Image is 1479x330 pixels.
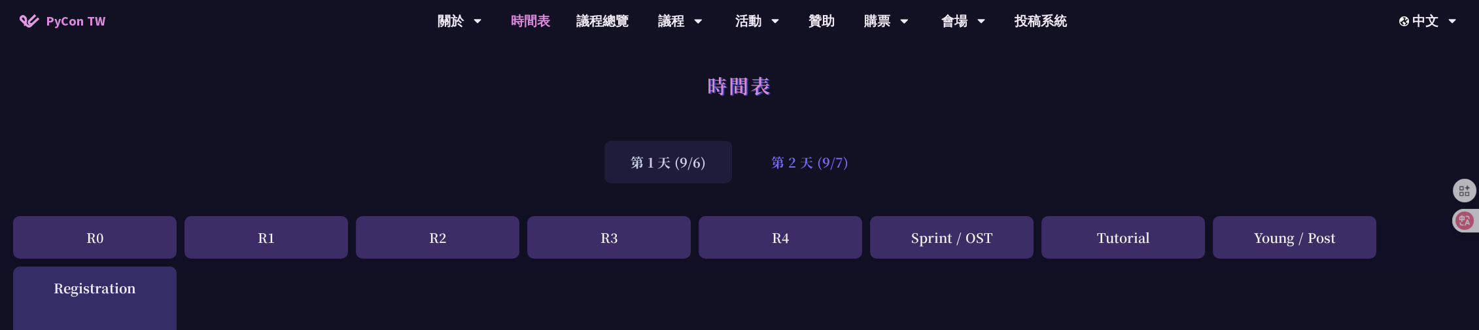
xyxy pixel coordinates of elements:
[7,5,118,37] a: PyCon TW
[184,216,348,259] div: R1
[20,14,39,27] img: Home icon of PyCon TW 2025
[20,278,170,298] div: Registration
[46,11,105,31] span: PyCon TW
[527,216,691,259] div: R3
[870,216,1034,259] div: Sprint / OST
[699,216,862,259] div: R4
[604,141,732,183] div: 第 1 天 (9/6)
[13,216,177,259] div: R0
[745,141,875,183] div: 第 2 天 (9/7)
[1041,216,1205,259] div: Tutorial
[1399,16,1412,26] img: Locale Icon
[356,216,519,259] div: R2
[1213,216,1376,259] div: Young / Post
[707,65,772,105] h1: 時間表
